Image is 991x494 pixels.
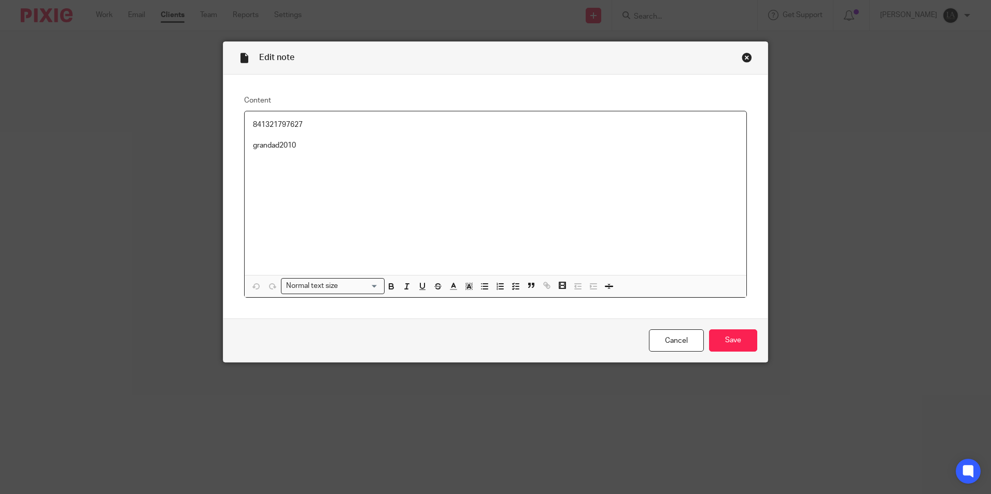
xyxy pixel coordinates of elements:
[709,329,757,352] input: Save
[259,53,294,62] span: Edit note
[281,278,385,294] div: Search for option
[253,140,738,151] p: grandad2010
[253,120,738,130] p: 841321797627
[284,281,340,292] span: Normal text size
[341,281,378,292] input: Search for option
[649,329,704,352] a: Cancel
[244,95,747,106] label: Content
[742,52,752,63] div: Close this dialog window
